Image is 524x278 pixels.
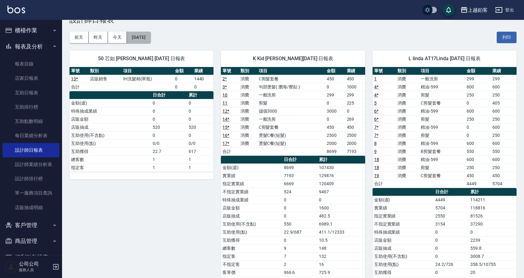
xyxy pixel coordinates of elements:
[2,200,60,215] a: 店販抽成明細
[127,32,150,43] button: [DATE]
[282,172,317,180] td: 7193
[317,172,365,180] td: 129876
[221,147,239,155] td: 合計
[419,164,465,172] td: 剪髮
[396,139,419,147] td: 消費
[491,107,517,115] td: 600
[345,91,365,99] td: 299
[88,67,121,75] th: 類別
[469,252,517,260] td: 3008.7
[77,56,206,62] span: 50 芯如 [PERSON_NAME] [DATE] 日報表
[317,228,365,236] td: 411.1/12333
[396,155,419,164] td: 消費
[374,141,377,146] a: 8
[465,147,491,155] td: 550
[257,75,325,83] td: C剪髮套餐
[151,99,187,107] td: 0
[193,75,214,83] td: 1440
[345,107,365,115] td: 0
[374,76,377,81] a: 1
[469,196,517,204] td: 114211
[373,260,434,268] td: 互助使用(點)
[282,156,317,164] th: 日合計
[221,212,282,220] td: 店販抽成
[469,188,517,196] th: 累計
[222,92,227,97] a: 10
[434,244,469,252] td: 0
[419,139,465,147] td: 精油-599
[465,75,491,83] td: 299
[239,91,257,99] td: 消費
[373,67,396,75] th: 單號
[221,196,282,204] td: 特殊抽成業績
[493,4,517,16] button: 登出
[325,147,345,155] td: 8699
[465,180,491,188] td: 4449
[2,157,60,172] a: 設計師業績分析表
[239,107,257,115] td: 消費
[2,86,60,100] a: 互助日報表
[221,172,282,180] td: 實業績
[282,260,317,268] td: 2
[282,236,317,244] td: 0
[151,139,187,147] td: 0/0
[221,220,282,228] td: 互助使用(不含點)
[239,139,257,147] td: 消費
[491,83,517,91] td: 600
[465,155,491,164] td: 600
[239,131,257,139] td: 消費
[373,196,434,204] td: 金額(虛)
[151,155,187,164] td: 1
[373,228,434,236] td: 特殊抽成業績
[325,131,345,139] td: 2500
[69,147,151,155] td: 互助獲得
[187,99,213,107] td: 0
[469,212,517,220] td: 81526
[282,220,317,228] td: 550
[491,115,517,123] td: 250
[465,115,491,123] td: 250
[396,75,419,83] td: 消費
[345,115,365,123] td: 269
[2,143,60,157] a: 設計師日報表
[282,212,317,220] td: 0
[491,91,517,99] td: 250
[373,212,434,220] td: 指定實業績
[491,180,517,188] td: 5704
[419,83,465,91] td: 精油-599
[374,149,377,154] a: 9
[491,155,517,164] td: 600
[282,228,317,236] td: 22.9/687
[373,204,434,212] td: 實業績
[469,220,517,228] td: 37290
[239,83,257,91] td: 消費
[282,164,317,172] td: 8699
[88,75,121,83] td: 店販銷售
[325,83,345,91] td: 0
[434,228,469,236] td: 0
[257,131,325,139] td: 燙髮C餐(短髮)
[396,67,419,75] th: 類別
[151,147,187,155] td: 22.7
[239,123,257,131] td: 消費
[2,217,60,233] button: 客戶管理
[317,244,365,252] td: 148
[419,99,465,107] td: C剪髮套餐
[257,99,325,107] td: 剪髮
[434,252,469,260] td: 0
[151,91,187,99] th: 日合計
[317,180,365,188] td: 120409
[221,244,282,252] td: 總客數
[373,244,434,252] td: 店販抽成
[2,233,60,249] button: 商品管理
[419,107,465,115] td: 精油-599
[465,107,491,115] td: 600
[325,123,345,131] td: 450
[325,115,345,123] td: 0
[396,172,419,180] td: 消費
[373,67,517,188] table: a dense table
[257,115,325,123] td: 一般洗剪
[345,67,365,75] th: 業績
[396,164,419,172] td: 消費
[69,67,213,91] table: a dense table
